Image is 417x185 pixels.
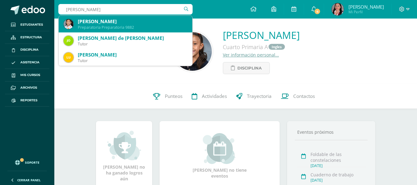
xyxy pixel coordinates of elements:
[295,129,368,135] div: Eventos próximos
[20,35,42,40] span: Estructura
[78,35,187,41] div: [PERSON_NAME] de [PERSON_NAME]
[5,56,49,69] a: Asistencia
[7,154,47,169] a: Soporte
[203,133,236,164] img: event_small.png
[102,130,146,182] div: [PERSON_NAME] no ha ganado logros aún
[276,84,319,109] a: Contactos
[202,93,227,100] span: Actividades
[64,36,73,46] img: 72052c96f39e93500f796684f5cc97f8.png
[107,130,141,161] img: achievement_small.png
[311,172,366,178] div: Cuaderno de trabajo
[247,93,272,100] span: Trayectoria
[189,133,251,179] div: [PERSON_NAME] no tiene eventos
[165,93,182,100] span: Punteos
[348,9,384,15] span: Mi Perfil
[5,94,49,107] a: Reportes
[269,44,285,50] a: Ingles
[20,60,40,65] span: Asistencia
[348,4,384,10] span: [PERSON_NAME]
[148,84,187,109] a: Punteos
[78,52,187,58] div: [PERSON_NAME]
[187,84,231,109] a: Actividades
[293,93,315,100] span: Contactos
[311,178,366,183] div: [DATE]
[223,52,279,58] a: Ver información personal...
[25,160,40,165] span: Soporte
[78,18,187,25] div: [PERSON_NAME]
[311,151,366,163] div: Foldable de las constelaciones
[20,73,40,78] span: Mis cursos
[20,47,39,52] span: Disciplina
[5,19,49,31] a: Estudiantes
[311,163,366,168] div: [DATE]
[332,3,344,15] img: 316256233fc5d05bd520c6ab6e96bb4a.png
[78,25,187,30] div: Preparatoria Preparatoria 9882
[64,19,73,29] img: f764cd85c9722be720720fff251e3318.png
[20,98,37,103] span: Reportes
[5,31,49,44] a: Estructura
[78,58,187,63] div: Tutor
[223,62,270,74] a: Disciplina
[223,28,300,42] a: [PERSON_NAME]
[5,69,49,82] a: Mis cursos
[5,44,49,57] a: Disciplina
[231,84,276,109] a: Trayectoria
[78,41,187,47] div: Tutor
[20,22,43,27] span: Estudiantes
[223,42,300,52] div: Cuarto Primaria A
[20,85,37,90] span: Archivos
[58,4,193,15] input: Busca un usuario...
[237,62,262,74] span: Disciplina
[314,8,321,15] span: 4
[17,178,41,182] span: Cerrar panel
[5,82,49,94] a: Archivos
[64,53,73,62] img: ae7284400e6f2e05e12e4e09932f1134.png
